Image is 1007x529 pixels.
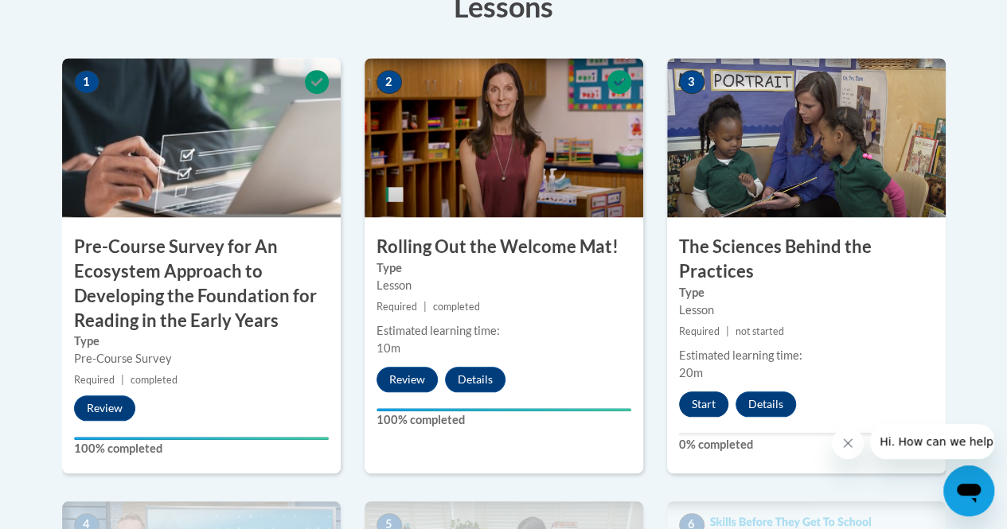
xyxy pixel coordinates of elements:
label: Type [74,333,329,350]
div: Estimated learning time: [377,322,631,340]
div: Your progress [377,408,631,411]
button: Details [445,367,505,392]
div: Lesson [679,301,934,319]
span: Required [679,325,720,337]
label: 100% completed [74,440,329,457]
span: 1 [74,70,100,94]
span: 3 [679,70,705,94]
img: Course Image [667,58,946,217]
div: Your progress [74,437,329,440]
iframe: Button to launch messaging window [943,465,994,516]
span: | [121,374,124,386]
div: Pre-Course Survey [74,350,329,368]
label: Type [377,259,631,277]
label: Type [679,284,934,301]
img: Course Image [365,58,643,217]
div: Estimated learning time: [679,347,934,364]
button: Details [736,391,796,417]
button: Review [74,395,135,421]
span: 2 [377,70,402,94]
span: 10m [377,341,400,355]
span: | [726,325,729,337]
span: | [423,301,427,313]
h3: Rolling Out the Welcome Mat! [365,235,643,259]
span: completed [131,374,178,386]
span: 20m [679,366,703,379]
button: Start [679,391,728,417]
span: not started [736,325,784,337]
label: 0% completed [679,436,934,453]
span: completed [433,301,480,313]
div: Lesson [377,277,631,294]
h3: The Sciences Behind the Practices [667,235,946,284]
label: 100% completed [377,411,631,429]
span: Required [377,301,417,313]
iframe: Close message [832,427,864,459]
h3: Pre-Course Survey for An Ecosystem Approach to Developing the Foundation for Reading in the Early... [62,235,341,333]
img: Course Image [62,58,341,217]
iframe: Message from company [870,424,994,459]
span: Hi. How can we help? [10,11,129,24]
button: Review [377,367,438,392]
span: Required [74,374,115,386]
